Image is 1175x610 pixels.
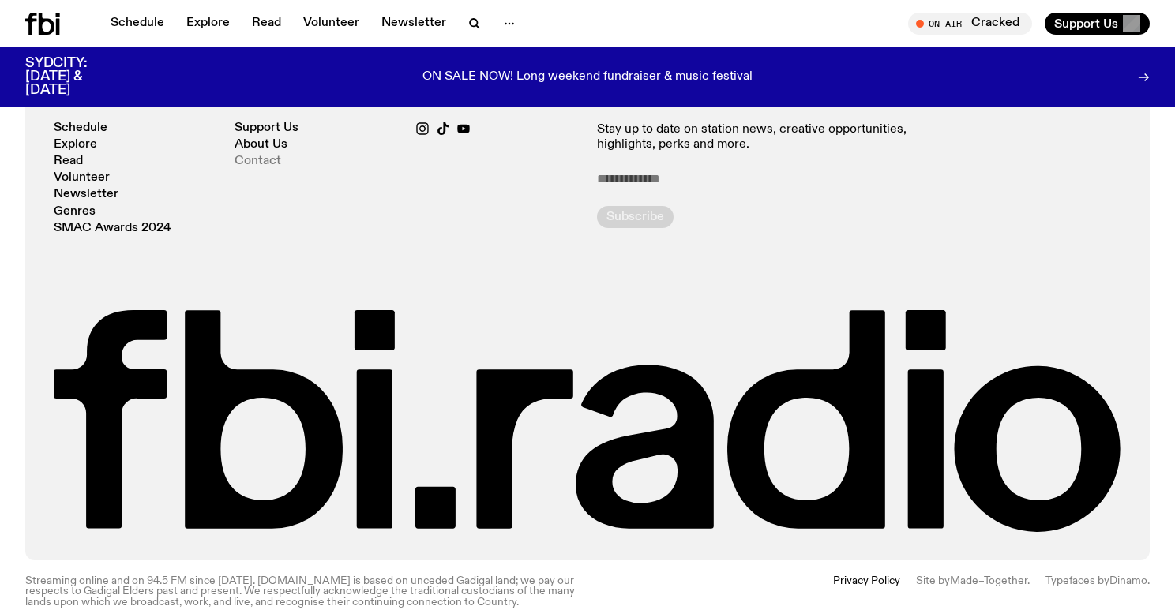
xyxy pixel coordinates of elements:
[54,189,118,200] a: Newsletter
[235,122,298,134] a: Support Us
[597,206,674,228] button: Subscribe
[1147,575,1150,586] span: .
[597,122,940,152] p: Stay up to date on station news, creative opportunities, highlights, perks and more.
[916,575,950,586] span: Site by
[54,223,171,234] a: SMAC Awards 2024
[25,57,126,97] h3: SYDCITY: [DATE] & [DATE]
[54,155,83,167] a: Read
[372,13,456,35] a: Newsletter
[54,139,97,151] a: Explore
[235,139,287,151] a: About Us
[242,13,291,35] a: Read
[101,13,174,35] a: Schedule
[177,13,239,35] a: Explore
[54,206,96,218] a: Genres
[294,13,369,35] a: Volunteer
[54,122,107,134] a: Schedule
[422,70,753,84] p: ON SALE NOW! Long weekend fundraiser & music festival
[235,155,281,167] a: Contact
[54,172,110,184] a: Volunteer
[1045,13,1150,35] button: Support Us
[950,575,1027,586] a: Made–Together
[1027,575,1030,586] span: .
[25,576,578,608] p: Streaming online and on 94.5 FM since [DATE]. [DOMAIN_NAME] is based on unceded Gadigal land; we ...
[908,13,1032,35] button: On AirCracked
[1109,575,1147,586] a: Dinamo
[1054,17,1118,31] span: Support Us
[833,576,900,608] a: Privacy Policy
[1045,575,1109,586] span: Typefaces by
